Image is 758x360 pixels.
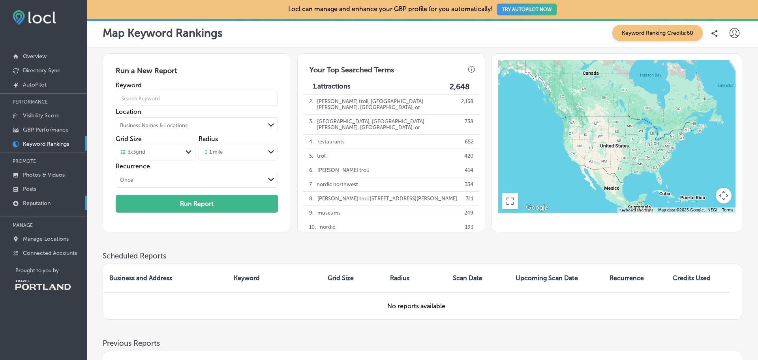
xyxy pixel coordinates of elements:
label: Radius [199,135,218,143]
p: 420 [464,149,473,163]
button: Toggle fullscreen view [502,193,518,209]
img: Travel Portland [15,280,71,290]
label: Location [116,108,278,115]
h3: Scheduled Reports [103,251,742,260]
th: Recurrence [603,264,666,292]
p: troll [317,149,326,163]
p: Overview [23,53,47,60]
input: Search Keyword [116,87,278,109]
button: Map camera controls [716,188,732,204]
th: Radius [384,264,447,292]
p: 7 . [309,177,313,191]
p: 3 . [309,115,313,134]
p: Connected Accounts [23,250,77,256]
button: Keyboard shortcuts [619,207,653,213]
p: 738 [465,115,473,134]
div: 1 mile [203,149,223,156]
p: 9 . [309,206,313,220]
p: [PERSON_NAME] troll [317,163,369,177]
th: Keyword [227,264,321,292]
p: 311 [466,192,473,205]
p: Map Keyword Rankings [103,26,223,40]
p: 334 [465,177,473,191]
th: Business and Address [103,264,227,292]
p: 4 . [309,135,313,149]
button: TRY AUTOPILOT NOW [497,4,557,15]
label: 2,648 [450,82,470,91]
p: Directory Sync [23,67,60,74]
p: AutoPilot [23,81,47,88]
p: Visibility Score [23,112,60,119]
p: museums [317,206,341,220]
p: Reputation [23,200,51,207]
p: Keyword Rankings [23,141,69,147]
th: Grid Size [321,264,384,292]
span: Keyword Ranking Credits: 60 [612,25,703,41]
p: Brought to you by [15,268,87,273]
a: Open this area in Google Maps (opens a new window) [524,203,550,213]
th: Scan Date [447,264,509,292]
th: Credits Used [666,264,729,292]
h3: Previous Reports [103,339,742,348]
p: 652 [465,135,473,149]
p: 6 . [309,163,313,177]
p: nordic northwest [317,177,358,191]
p: 1. attractions [313,82,351,91]
p: Posts [23,186,36,192]
img: fda3e92497d09a02dc62c9cd864e3231.png [13,10,56,25]
td: No reports available [103,292,729,319]
p: Photos & Videos [23,172,65,178]
a: Terms [722,208,733,213]
p: [GEOGRAPHIC_DATA], [GEOGRAPHIC_DATA][PERSON_NAME], [GEOGRAPHIC_DATA], or [317,115,460,134]
th: Upcoming Scan Date [509,264,603,292]
label: Grid Size [116,135,142,143]
p: nordic [320,220,335,234]
p: [PERSON_NAME] troll, [GEOGRAPHIC_DATA][PERSON_NAME], [GEOGRAPHIC_DATA], or [317,94,457,114]
button: Run Report [116,195,278,213]
p: 249 [464,206,473,220]
div: Business Names & Locations [120,123,188,128]
label: Recurrence [116,162,278,170]
span: Map data ©2025 Google, INEGI [658,208,717,213]
p: 5 . [309,149,313,163]
p: GBP Performance [23,126,69,133]
label: Keyword [116,81,278,89]
p: 414 [465,163,473,177]
p: restaurants [317,135,345,149]
p: Manage Locations [23,236,69,242]
div: Once [120,177,133,183]
p: 2 . [309,94,313,114]
div: 3 x 3 grid [120,149,145,156]
h3: Run a New Report [116,66,278,81]
p: [PERSON_NAME] troll [STREET_ADDRESS][PERSON_NAME] [317,192,457,205]
h3: Your Top Searched Terms [303,59,400,77]
p: 8 . [309,192,313,205]
p: 193 [465,220,473,234]
p: 2,158 [461,94,473,114]
img: Google [524,203,550,213]
p: 10 . [309,220,316,234]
